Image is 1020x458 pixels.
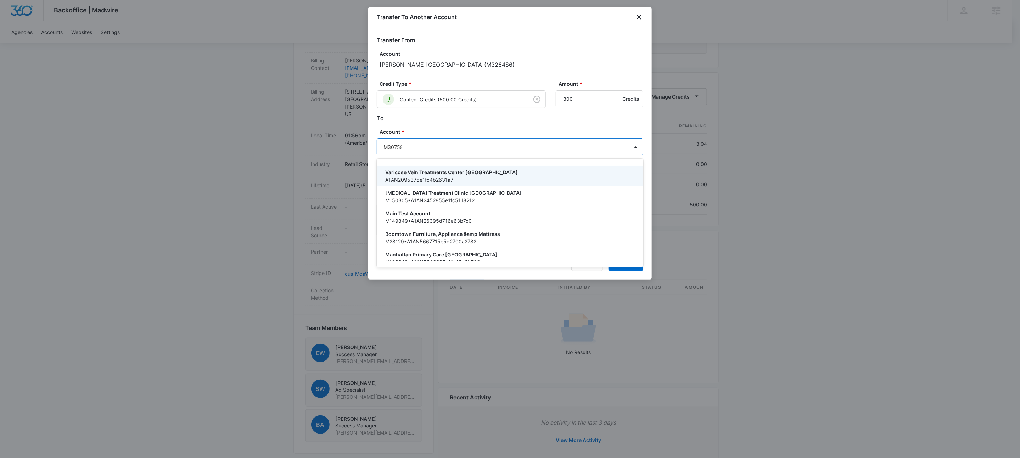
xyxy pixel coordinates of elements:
[385,251,633,258] p: Manhattan Primary Care [GEOGRAPHIC_DATA]
[385,210,633,217] p: Main Test Account
[385,230,633,238] p: Boomtown Furniture, Appliance &amp Mattress
[385,197,633,204] p: M150305 • A1AN2452855e1fc51182121
[385,169,633,176] p: Varicose Vein Treatments Center [GEOGRAPHIC_DATA]
[385,217,633,225] p: M149849 • A1AN26395d716a63b7c0
[385,238,633,245] p: M28129 • A1AN5667715e5d2700a2782
[385,176,633,183] p: A1AN2095375e1fc4b2631a7
[385,258,633,266] p: M133340 • A1AN5869235e1fc48e6b789
[385,189,633,197] p: [MEDICAL_DATA] Treatment Clinic [GEOGRAPHIC_DATA]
